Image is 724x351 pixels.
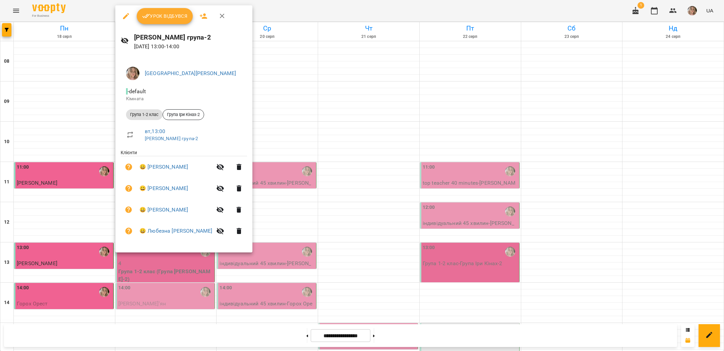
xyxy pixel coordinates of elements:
a: 😀 [PERSON_NAME] [139,206,188,214]
button: Урок відбувся [137,8,193,24]
a: 😀 [PERSON_NAME] [139,163,188,171]
span: Група 1-2 клас [126,112,163,118]
span: Урок відбувся [142,12,188,20]
ul: Клієнти [121,149,247,244]
h6: [PERSON_NAME] група-2 [134,32,247,43]
button: Візит ще не сплачено. Додати оплату? [121,202,137,218]
button: Візит ще не сплачено. Додати оплату? [121,159,137,175]
p: [DATE] 13:00 - 14:00 [134,43,247,51]
a: вт , 13:00 [145,128,165,134]
div: Група Іри Кінах-2 [163,109,204,120]
button: Візит ще не сплачено. Додати оплату? [121,223,137,239]
p: Кімната [126,96,242,102]
a: 😀 Любезна [PERSON_NAME] [139,227,212,235]
a: [PERSON_NAME] група-2 [145,136,198,141]
a: [GEOGRAPHIC_DATA][PERSON_NAME] [145,70,236,76]
img: 96e0e92443e67f284b11d2ea48a6c5b1.jpg [126,67,139,80]
button: Візит ще не сплачено. Додати оплату? [121,180,137,196]
span: Група Іри Кінах-2 [163,112,204,118]
a: 😀 [PERSON_NAME] [139,184,188,192]
span: - default [126,88,147,95]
